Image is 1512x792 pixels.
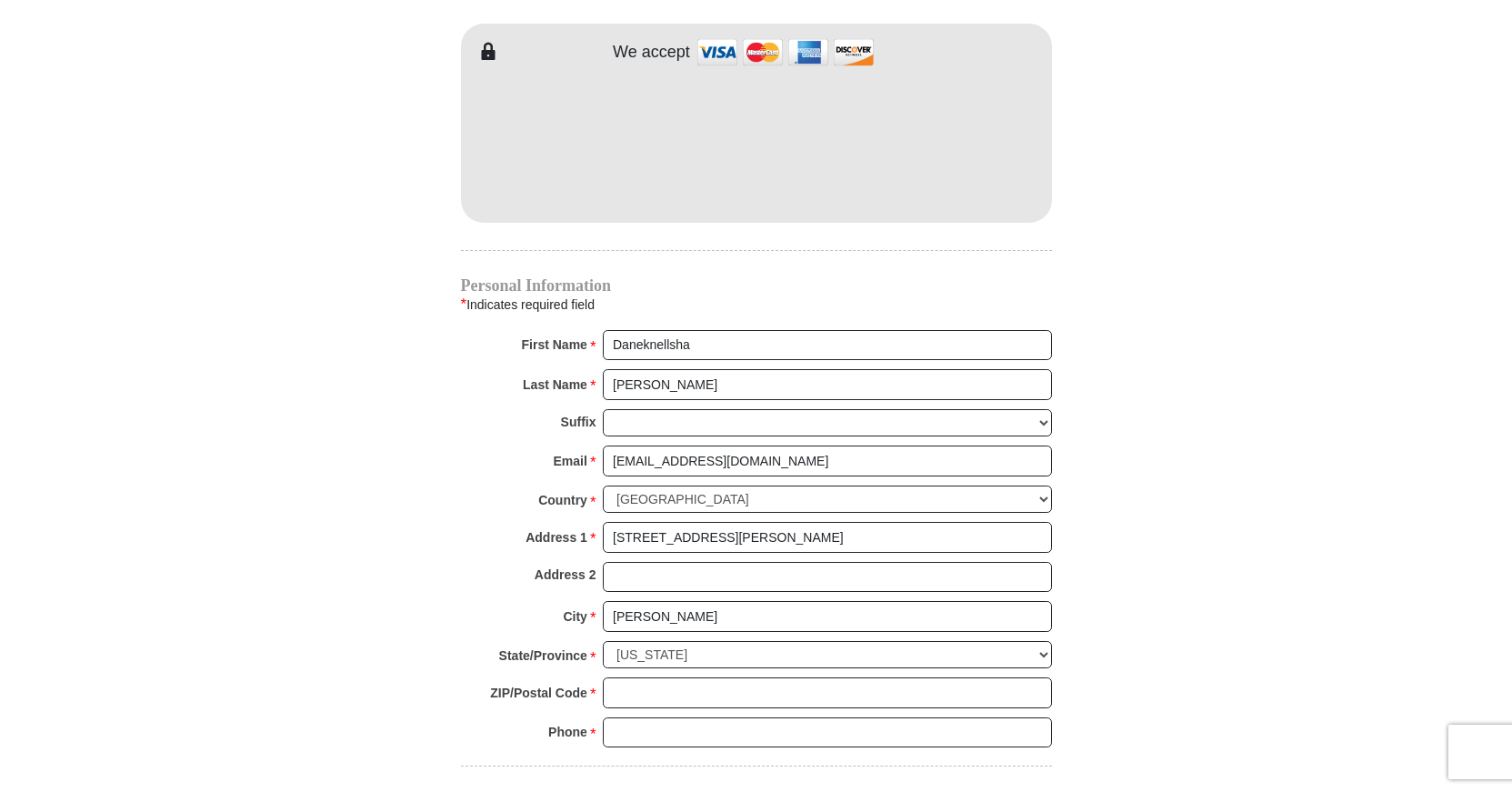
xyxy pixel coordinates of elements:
strong: ZIP/Postal Code [490,680,587,706]
h4: We accept [613,43,690,63]
strong: Last Name [523,372,587,397]
img: credit cards accepted [695,33,876,72]
strong: First Name [522,332,587,357]
strong: Email [554,448,587,474]
strong: Address 2 [535,562,596,587]
div: Indicates required field [461,293,1052,316]
strong: Phone [548,719,587,745]
strong: Address 1 [526,525,587,550]
strong: City [563,604,586,629]
strong: State/Province [499,643,587,668]
strong: Country [538,487,587,513]
strong: Suffix [561,409,596,435]
h4: Personal Information [461,278,1052,293]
